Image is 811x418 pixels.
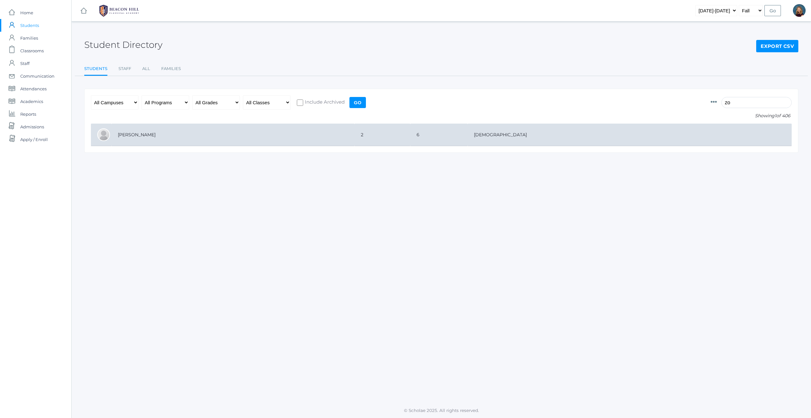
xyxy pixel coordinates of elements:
[20,70,54,82] span: Communication
[95,3,143,19] img: 1_BHCALogos-05.png
[303,99,345,106] span: Include Archived
[756,40,798,53] a: Export CSV
[20,133,48,146] span: Apply / Enroll
[161,62,181,75] a: Families
[20,82,47,95] span: Attendances
[84,40,163,50] h2: Student Directory
[793,4,806,17] div: Lindsay Leeds
[20,120,44,133] span: Admissions
[20,6,33,19] span: Home
[354,124,410,146] td: 2
[84,62,107,76] a: Students
[118,62,131,75] a: Staff
[20,19,39,32] span: Students
[142,62,150,75] a: All
[775,113,776,119] span: 1
[410,124,468,146] td: 6
[349,97,366,108] input: Go
[112,124,354,146] td: [PERSON_NAME]
[20,32,38,44] span: Families
[468,124,792,146] td: [DEMOGRAPHIC_DATA]
[764,5,781,16] input: Go
[297,100,303,106] input: Include Archived
[721,97,792,108] input: Filter by name
[20,108,36,120] span: Reports
[20,44,44,57] span: Classrooms
[20,95,43,108] span: Academics
[97,128,110,141] div: Zoey Dinwiddie
[72,407,811,414] p: © Scholae 2025. All rights reserved.
[711,113,792,119] p: Showing of 406
[20,57,29,70] span: Staff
